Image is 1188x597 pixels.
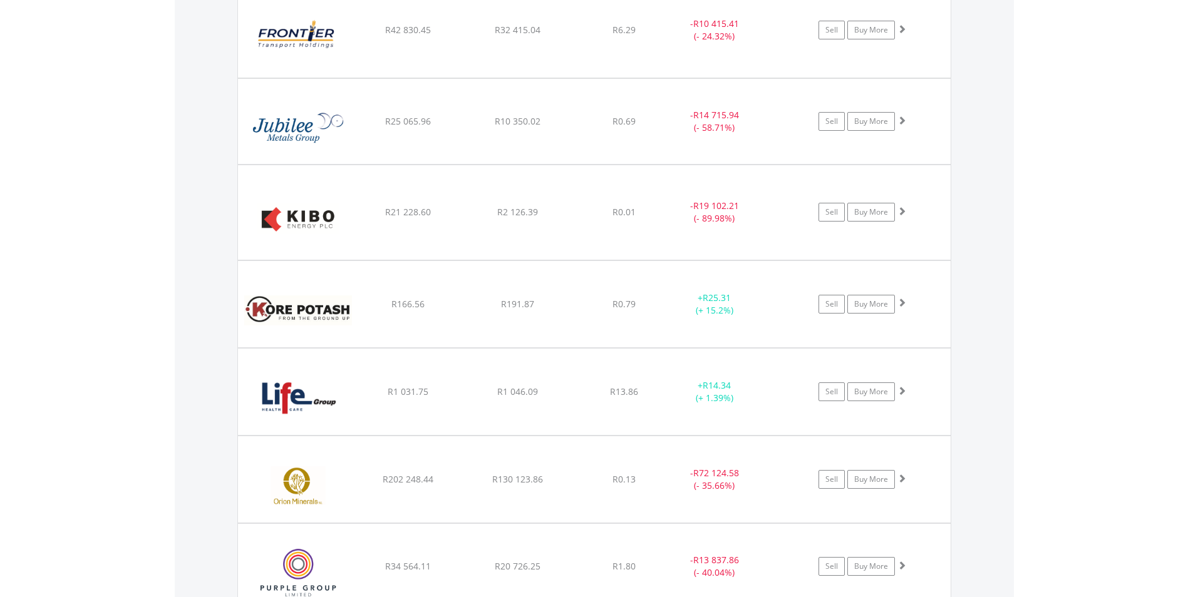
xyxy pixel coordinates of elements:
a: Sell [819,557,845,576]
span: R1 031.75 [388,385,428,397]
img: EQU.ZA.KP2.png [244,277,352,344]
span: R32 415.04 [495,24,540,36]
img: EQU.ZA.JBL.png [244,94,352,161]
div: + (+ 1.39%) [668,379,762,404]
span: R0.13 [612,473,636,485]
a: Buy More [847,382,895,401]
span: R14 715.94 [693,109,739,121]
div: - (- 35.66%) [668,467,762,492]
a: Sell [819,295,845,314]
a: Buy More [847,21,895,39]
span: R0.69 [612,115,636,127]
a: Buy More [847,295,895,314]
span: R2 126.39 [497,206,538,218]
div: - (- 40.04%) [668,554,762,579]
div: - (- 58.71%) [668,109,762,134]
a: Sell [819,382,845,401]
span: R34 564.11 [385,560,431,572]
a: Sell [819,203,845,222]
span: R21 228.60 [385,206,431,218]
a: Sell [819,112,845,131]
a: Buy More [847,470,895,489]
span: R42 830.45 [385,24,431,36]
span: R10 415.41 [693,18,739,29]
span: R72 124.58 [693,467,739,479]
a: Sell [819,21,845,39]
a: Buy More [847,112,895,131]
span: R25 065.96 [385,115,431,127]
img: EQU.ZA.LHC.png [244,364,352,432]
span: R191.87 [501,298,534,310]
a: Buy More [847,557,895,576]
span: R0.01 [612,206,636,218]
span: R1.80 [612,560,636,572]
span: R14.34 [703,379,731,391]
img: EQU.ZA.ORN.png [244,452,352,519]
span: R20 726.25 [495,560,540,572]
span: R1 046.09 [497,385,538,397]
a: Sell [819,470,845,489]
span: R130 123.86 [492,473,543,485]
div: + (+ 15.2%) [668,292,762,317]
span: R13 837.86 [693,554,739,566]
div: - (- 89.98%) [668,200,762,225]
img: EQU.ZA.KBO.png [244,181,352,256]
span: R166.56 [391,298,425,310]
span: R19 102.21 [693,200,739,212]
div: - (- 24.32%) [668,18,762,43]
span: R0.79 [612,298,636,310]
a: Buy More [847,203,895,222]
span: R10 350.02 [495,115,540,127]
span: R202 248.44 [383,473,433,485]
span: R13.86 [610,385,638,397]
span: R25.31 [703,292,731,304]
span: R6.29 [612,24,636,36]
